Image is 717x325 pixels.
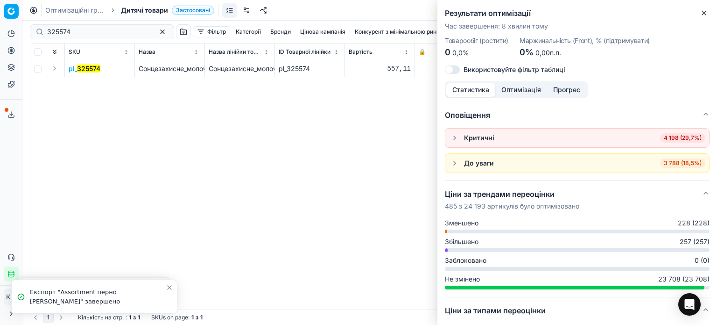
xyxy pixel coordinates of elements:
[520,37,650,44] dt: Маржинальність (Front), % (підтримувати)
[296,26,349,37] button: Цінова кампанія
[151,314,190,321] span: SKUs on page :
[232,26,265,37] button: Категорії
[445,202,579,211] p: 485 з 24 193 артикулів було оптимізовано
[49,46,60,58] button: Expand all
[69,64,100,73] button: pl_325574
[279,64,341,73] div: pl_325574
[30,312,67,323] nav: pagination
[45,6,105,15] a: Оптимізаційні групи
[445,188,579,200] h5: Ціни за трендами переоцінки
[445,218,710,297] div: Ціни за трендами переоцінки485 з 24 193 артикулів було оптимізовано
[680,237,710,246] span: 257 (257)
[164,282,175,293] button: Close toast
[445,237,478,246] span: Збільшено
[446,83,495,97] button: Статистика
[678,218,710,228] span: 228 (228)
[445,218,478,228] span: Зменшено
[209,48,261,56] span: Назва лінійки товарів
[660,159,705,168] span: 3 788 (18,5%)
[445,256,486,265] span: Заблоковано
[172,6,214,15] span: Застосовані
[464,66,565,73] label: Використовуйте фільтр таблиці
[445,47,450,57] span: 0
[495,83,547,97] button: Оптимізація
[520,47,534,57] span: 0%
[452,49,469,57] span: 0,0%
[464,159,494,168] div: До уваги
[445,7,710,19] h2: Результати оптимізації
[445,102,710,128] button: Оповіщення
[267,26,295,37] button: Бренди
[279,48,330,56] span: ID Товарної лінійки
[4,289,19,304] button: КM
[139,65,543,72] span: Сонцезахисне_молочко_La_Roche-Posay_Anthelios_Dermo_Pediatrics_SPF50+_для_чутливої_шкіри_немовлят...
[77,65,100,72] mark: 325574
[121,6,214,15] span: Дитячі товариЗастосовані
[30,288,166,306] div: Експорт "Assortment перно [PERSON_NAME]" завершено
[129,314,131,321] strong: 1
[47,27,149,36] input: Пошук по SKU або назві
[139,48,155,56] span: Назва
[133,314,136,321] strong: з
[4,290,18,304] span: КM
[78,314,124,321] span: Кількість на стр.
[445,37,508,44] dt: Товарообіг (ростити)
[69,48,80,56] span: SKU
[209,64,271,73] div: Сонцезахисне_молочко_La_Roche-Posay_Anthelios_Dermo_Pediatrics_SPF50+_для_чутливої_шкіри_немовлят...
[419,48,426,56] span: 🔒
[191,314,194,321] strong: 1
[30,312,41,323] button: Go to previous page
[445,274,480,284] span: Не змінено
[445,297,710,324] button: Ціни за типами переоцінки
[658,274,710,284] span: 23 708 (23 708)
[535,49,561,57] span: 0,00п.п.
[678,293,701,316] div: Open Intercom Messenger
[445,22,710,31] p: Час завершення : 8 хвилин тому
[196,314,198,321] strong: з
[43,312,54,323] button: 1
[193,26,230,37] button: Фільтр
[349,64,411,73] div: 557,11
[349,48,373,56] span: Вартість
[445,128,710,181] div: Оповіщення
[547,83,586,97] button: Прогрес
[49,63,60,74] button: Expand
[56,312,67,323] button: Go to next page
[200,314,203,321] strong: 1
[138,314,140,321] strong: 1
[351,26,475,37] button: Конкурент з мінімальною ринковою ціною
[660,133,705,143] span: 4 198 (29,7%)
[45,6,214,15] nav: breadcrumb
[121,6,168,15] span: Дитячі товари
[445,181,710,218] button: Ціни за трендами переоцінки485 з 24 193 артикулів було оптимізовано
[464,133,494,143] div: Критичні
[695,256,710,265] span: 0 (0)
[78,314,140,321] div: :
[69,64,100,73] span: pl_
